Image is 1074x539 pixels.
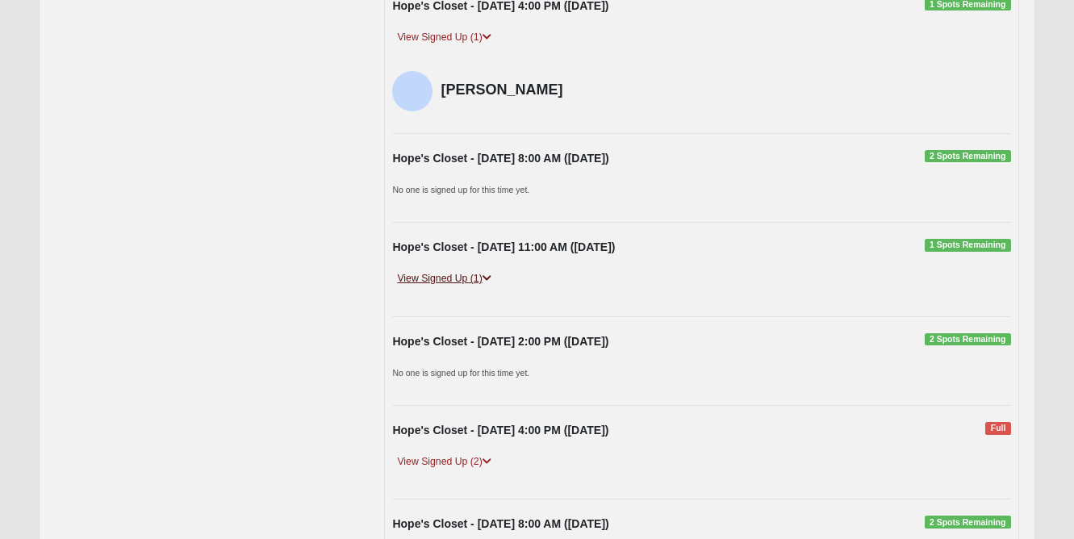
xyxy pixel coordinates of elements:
a: View Signed Up (2) [392,453,495,470]
strong: Hope's Closet - [DATE] 4:00 PM ([DATE]) [392,424,608,437]
small: No one is signed up for this time yet. [392,368,529,378]
strong: Hope's Closet - [DATE] 8:00 AM ([DATE]) [392,517,608,530]
h4: [PERSON_NAME] [441,81,582,99]
a: View Signed Up (1) [392,270,495,287]
strong: Hope's Closet - [DATE] 11:00 AM ([DATE]) [392,240,615,253]
img: Michelle Pembroke [392,71,433,111]
span: 1 Spots Remaining [925,239,1011,252]
span: 2 Spots Remaining [925,150,1011,163]
a: View Signed Up (1) [392,29,495,46]
small: No one is signed up for this time yet. [392,185,529,194]
span: Full [985,422,1010,435]
strong: Hope's Closet - [DATE] 2:00 PM ([DATE]) [392,335,608,348]
span: 2 Spots Remaining [925,333,1011,346]
strong: Hope's Closet - [DATE] 8:00 AM ([DATE]) [392,152,608,165]
span: 2 Spots Remaining [925,516,1011,529]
